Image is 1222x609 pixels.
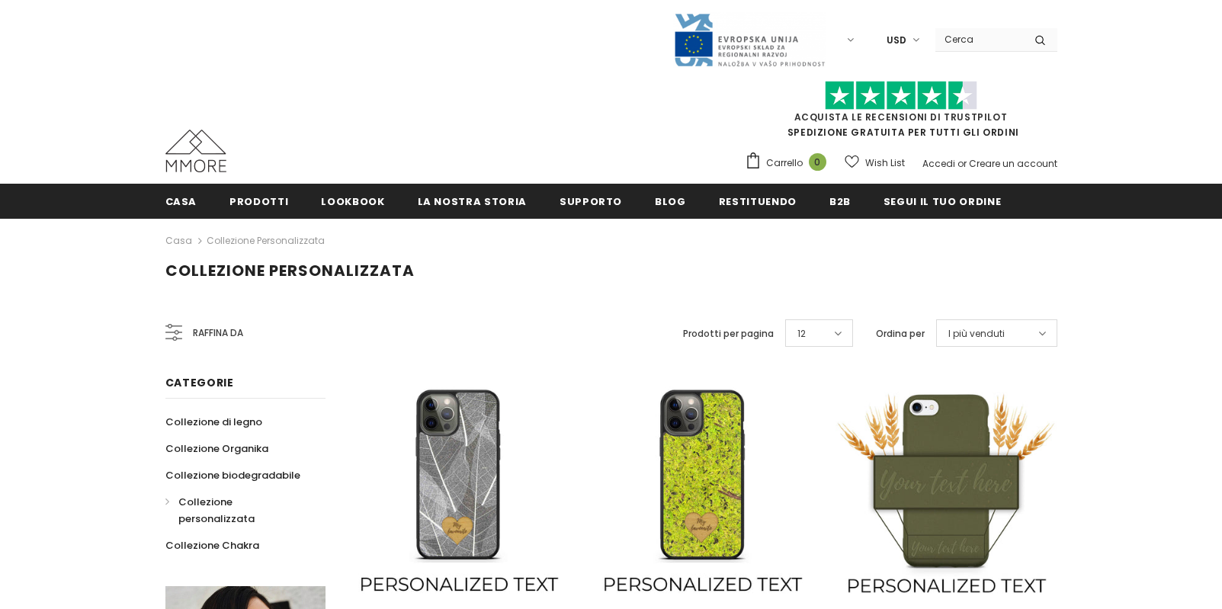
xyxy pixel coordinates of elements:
[165,184,197,218] a: Casa
[766,155,803,171] span: Carrello
[673,12,826,68] img: Javni Razpis
[207,234,325,247] a: Collezione personalizzata
[829,184,851,218] a: B2B
[165,538,259,553] span: Collezione Chakra
[797,326,806,341] span: 12
[165,468,300,482] span: Collezione biodegradabile
[560,184,622,218] a: supporto
[165,441,268,456] span: Collezione Organika
[794,111,1008,123] a: Acquista le recensioni di TrustPilot
[876,326,925,341] label: Ordina per
[719,194,797,209] span: Restituendo
[948,326,1005,341] span: I più venduti
[845,149,905,176] a: Wish List
[884,184,1001,218] a: Segui il tuo ordine
[887,33,906,48] span: USD
[165,232,192,250] a: Casa
[178,495,255,526] span: Collezione personalizzata
[165,462,300,489] a: Collezione biodegradabile
[418,194,527,209] span: La nostra storia
[683,326,774,341] label: Prodotti per pagina
[865,155,905,171] span: Wish List
[745,88,1057,139] span: SPEDIZIONE GRATUITA PER TUTTI GLI ORDINI
[165,375,234,390] span: Categorie
[165,194,197,209] span: Casa
[809,153,826,171] span: 0
[957,157,967,170] span: or
[935,28,1023,50] input: Search Site
[922,157,955,170] a: Accedi
[418,184,527,218] a: La nostra storia
[719,184,797,218] a: Restituendo
[193,325,243,341] span: Raffina da
[165,409,262,435] a: Collezione di legno
[165,415,262,429] span: Collezione di legno
[165,532,259,559] a: Collezione Chakra
[165,489,309,532] a: Collezione personalizzata
[229,184,288,218] a: Prodotti
[560,194,622,209] span: supporto
[829,194,851,209] span: B2B
[673,33,826,46] a: Javni Razpis
[229,194,288,209] span: Prodotti
[321,184,384,218] a: Lookbook
[321,194,384,209] span: Lookbook
[165,260,415,281] span: Collezione personalizzata
[825,81,977,111] img: Fidati di Pilot Stars
[655,194,686,209] span: Blog
[884,194,1001,209] span: Segui il tuo ordine
[655,184,686,218] a: Blog
[165,435,268,462] a: Collezione Organika
[745,152,834,175] a: Carrello 0
[969,157,1057,170] a: Creare un account
[165,130,226,172] img: Casi MMORE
